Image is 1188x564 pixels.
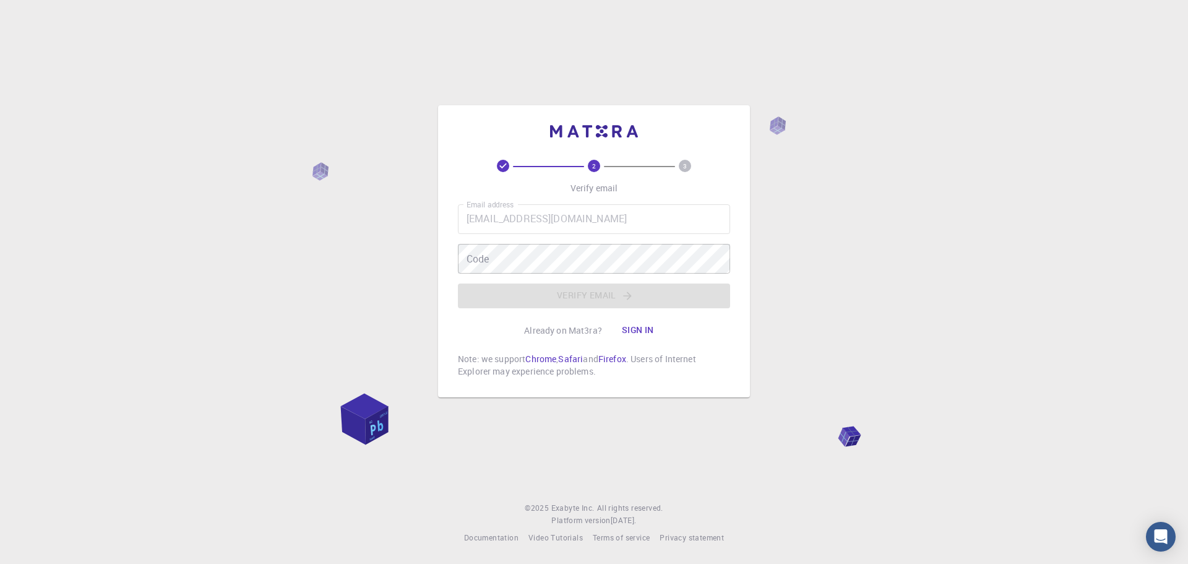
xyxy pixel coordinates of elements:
button: Sign in [612,318,664,343]
text: 2 [592,162,596,170]
a: Safari [558,353,583,365]
span: Terms of service [593,532,650,542]
span: Documentation [464,532,519,542]
span: Video Tutorials [528,532,583,542]
p: Note: we support , and . Users of Internet Explorer may experience problems. [458,353,730,378]
a: Chrome [525,353,556,365]
a: Firefox [598,353,626,365]
a: Exabyte Inc. [551,502,595,514]
span: © 2025 [525,502,551,514]
span: Platform version [551,514,610,527]
a: Documentation [464,532,519,544]
p: Already on Mat3ra? [524,324,602,337]
span: [DATE] . [611,515,637,525]
a: Video Tutorials [528,532,583,544]
a: Privacy statement [660,532,724,544]
span: Privacy statement [660,532,724,542]
label: Email address [467,199,514,210]
text: 3 [683,162,687,170]
a: [DATE]. [611,514,637,527]
div: Open Intercom Messenger [1146,522,1176,552]
span: Exabyte Inc. [551,503,595,513]
p: Verify email [570,182,618,194]
a: Terms of service [593,532,650,544]
span: All rights reserved. [597,502,663,514]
